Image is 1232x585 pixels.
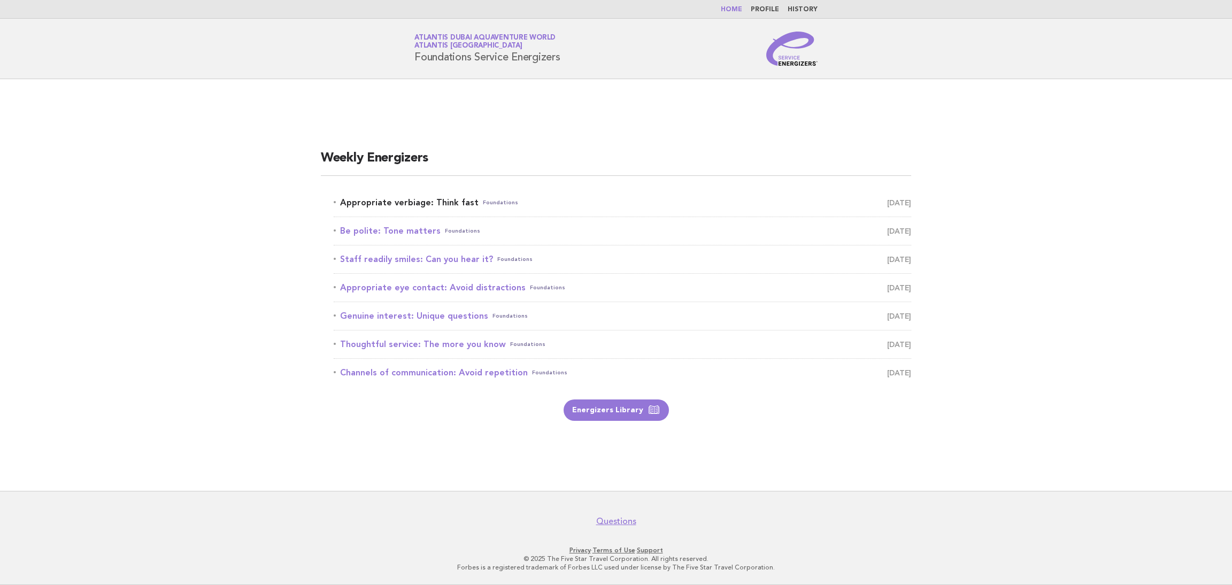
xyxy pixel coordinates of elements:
[414,35,560,63] h1: Foundations Service Energizers
[721,6,742,13] a: Home
[887,309,911,324] span: [DATE]
[445,224,480,238] span: Foundations
[887,280,911,295] span: [DATE]
[751,6,779,13] a: Profile
[483,195,518,210] span: Foundations
[637,546,663,554] a: Support
[334,252,911,267] a: Staff readily smiles: Can you hear it?Foundations [DATE]
[887,365,911,380] span: [DATE]
[334,224,911,238] a: Be polite: Tone mattersFoundations [DATE]
[766,32,818,66] img: Service Energizers
[887,195,911,210] span: [DATE]
[569,546,591,554] a: Privacy
[414,43,522,50] span: Atlantis [GEOGRAPHIC_DATA]
[334,309,911,324] a: Genuine interest: Unique questionsFoundations [DATE]
[592,546,635,554] a: Terms of Use
[334,337,911,352] a: Thoughtful service: The more you knowFoundations [DATE]
[321,150,911,176] h2: Weekly Energizers
[289,546,943,555] p: · ·
[289,563,943,572] p: Forbes is a registered trademark of Forbes LLC used under license by The Five Star Travel Corpora...
[334,280,911,295] a: Appropriate eye contact: Avoid distractionsFoundations [DATE]
[334,195,911,210] a: Appropriate verbiage: Think fastFoundations [DATE]
[334,365,911,380] a: Channels of communication: Avoid repetitionFoundations [DATE]
[530,280,565,295] span: Foundations
[564,399,669,421] a: Energizers Library
[596,516,636,527] a: Questions
[414,34,556,49] a: Atlantis Dubai Aquaventure WorldAtlantis [GEOGRAPHIC_DATA]
[788,6,818,13] a: History
[887,252,911,267] span: [DATE]
[510,337,545,352] span: Foundations
[887,224,911,238] span: [DATE]
[887,337,911,352] span: [DATE]
[492,309,528,324] span: Foundations
[497,252,533,267] span: Foundations
[532,365,567,380] span: Foundations
[289,555,943,563] p: © 2025 The Five Star Travel Corporation. All rights reserved.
